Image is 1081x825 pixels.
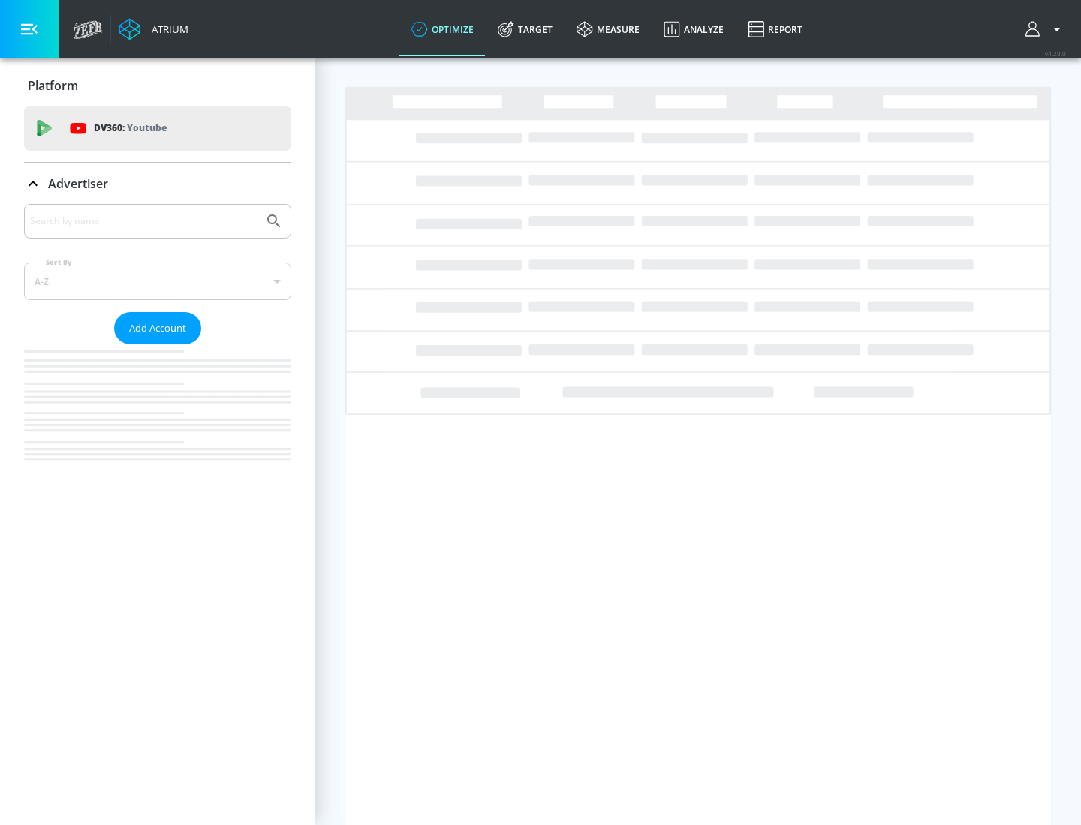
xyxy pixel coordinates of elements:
nav: list of Advertiser [24,344,291,490]
a: Report [736,2,815,56]
div: Atrium [146,22,188,36]
span: v 4.28.0 [1045,49,1066,58]
a: optimize [399,2,486,56]
button: Add Account [114,312,201,344]
a: measure [565,2,652,56]
span: Add Account [129,319,186,337]
div: A-Z [24,262,291,300]
a: Target [486,2,565,56]
p: Platform [28,77,78,94]
a: Analyze [652,2,736,56]
div: Platform [24,64,291,106]
input: Search by name [30,211,257,231]
p: Advertiser [48,175,108,192]
div: DV360: Youtube [24,106,291,151]
p: Youtube [127,120,167,136]
label: Sort By [43,257,75,267]
p: DV360: [94,120,167,136]
div: Advertiser [24,204,291,490]
div: Advertiser [24,163,291,205]
a: Atrium [119,18,188,40]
